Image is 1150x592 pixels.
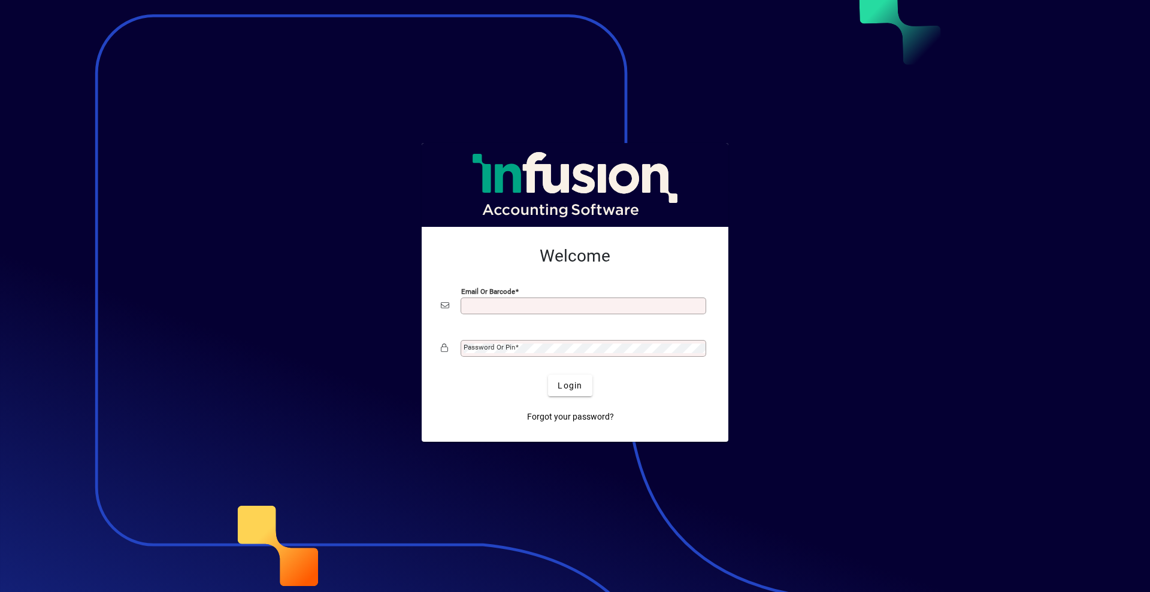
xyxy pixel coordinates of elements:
[548,375,592,396] button: Login
[461,287,515,296] mat-label: Email or Barcode
[464,343,515,351] mat-label: Password or Pin
[522,406,619,427] a: Forgot your password?
[558,380,582,392] span: Login
[527,411,614,423] span: Forgot your password?
[441,246,709,266] h2: Welcome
